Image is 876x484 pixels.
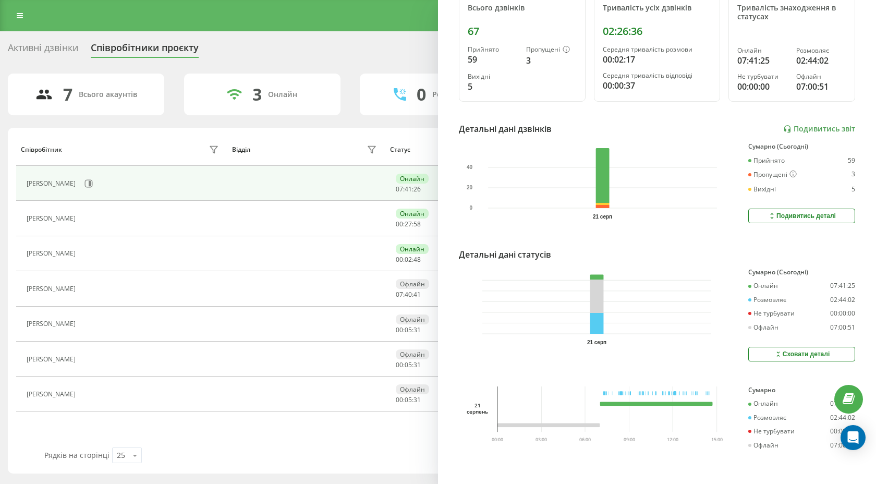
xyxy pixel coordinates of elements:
div: : : [396,221,421,228]
div: 7 [63,84,72,104]
span: 26 [413,185,421,193]
div: Open Intercom Messenger [841,425,866,450]
div: 07:41:25 [830,400,855,407]
div: 07:00:51 [830,324,855,331]
div: : : [396,186,421,193]
div: Онлайн [396,244,429,254]
span: 58 [413,220,421,228]
span: 31 [413,360,421,369]
span: Рядків на сторінці [44,450,110,460]
span: 07 [396,290,403,299]
span: 05 [405,360,412,369]
div: Офлайн [396,384,429,394]
span: 41 [413,290,421,299]
div: Співробітники проєкту [91,42,199,58]
div: 3 [252,84,262,104]
div: 02:44:02 [830,296,855,304]
text: 03:00 [536,436,547,443]
div: 25 [117,450,125,461]
div: Офлайн [396,314,429,324]
div: Розмовляє [748,414,786,421]
div: Офлайн [396,349,429,359]
div: 59 [468,53,518,66]
div: Сумарно (Сьогодні) [748,143,855,150]
div: Офлайн [748,442,778,449]
div: Середня тривалість відповіді [603,72,712,79]
div: Не турбувати [748,310,795,317]
div: Розмовляють [432,90,483,99]
div: : : [396,291,421,298]
div: [PERSON_NAME] [27,250,78,257]
div: 00:00:37 [603,79,712,92]
div: [PERSON_NAME] [27,320,78,328]
div: 59 [848,157,855,164]
span: 31 [413,325,421,334]
div: Онлайн [748,400,778,407]
button: Подивитись деталі [748,209,855,223]
div: Сховати деталі [774,350,830,358]
div: Прийнято [748,157,785,164]
span: 31 [413,395,421,404]
span: 27 [405,220,412,228]
div: : : [396,361,421,369]
div: Сумарно [748,386,855,394]
div: : : [396,326,421,334]
div: Не турбувати [748,428,795,435]
span: 40 [405,290,412,299]
div: Вихідні [748,186,776,193]
text: 15:00 [711,436,723,443]
div: Онлайн [737,47,787,54]
span: 05 [405,395,412,404]
div: [PERSON_NAME] [27,285,78,293]
div: [PERSON_NAME] [27,391,78,398]
div: 5 [851,186,855,193]
div: : : [396,256,421,263]
text: 21 серп [587,340,606,345]
div: Не турбувати [737,73,787,80]
div: Співробітник [21,146,62,153]
div: : : [396,396,421,404]
div: серпень [467,408,488,415]
div: [PERSON_NAME] [27,356,78,363]
span: 00 [396,360,403,369]
span: 07 [396,185,403,193]
text: 21 серп [593,214,612,220]
button: Сховати деталі [748,347,855,361]
div: Детальні дані статусів [459,248,551,261]
text: 09:00 [624,436,635,443]
div: Тривалість знаходження в статусах [737,4,846,21]
div: 67 [468,25,577,38]
div: 07:41:25 [830,282,855,289]
text: 06:00 [579,436,591,443]
div: Розмовляє [748,296,786,304]
div: Пропущені [526,46,576,54]
div: Офлайн [748,324,778,331]
div: Статус [390,146,410,153]
div: Тривалість усіх дзвінків [603,4,712,13]
div: 3 [851,171,855,179]
div: Сумарно (Сьогодні) [748,269,855,276]
div: Онлайн [396,209,429,219]
div: Середня тривалість розмови [603,46,712,53]
span: 00 [396,220,403,228]
div: Відділ [232,146,250,153]
text: 00:00 [492,436,503,443]
div: 0 [417,84,426,104]
div: 07:00:51 [830,442,855,449]
div: Всього акаунтів [79,90,137,99]
span: 00 [396,325,403,334]
div: Подивитись деталі [768,212,836,220]
div: 02:44:02 [830,414,855,421]
div: 02:26:36 [603,25,712,38]
span: 41 [405,185,412,193]
div: Активні дзвінки [8,42,78,58]
span: 02 [405,255,412,264]
div: 21 [467,402,488,408]
a: Подивитись звіт [783,125,855,134]
div: Онлайн [748,282,778,289]
div: Всього дзвінків [468,4,577,13]
text: 20 [467,185,473,191]
text: 0 [470,205,473,211]
text: 12:00 [667,436,679,443]
div: Офлайн [396,279,429,289]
